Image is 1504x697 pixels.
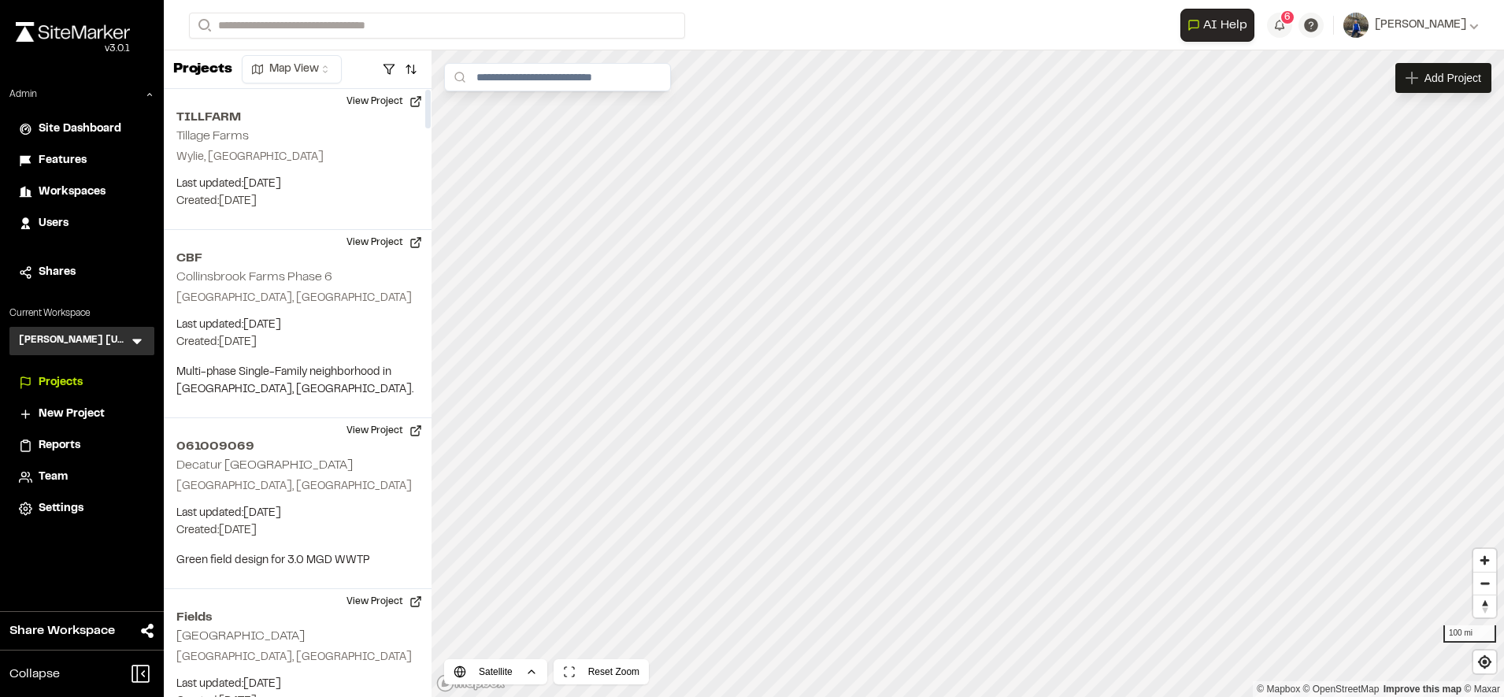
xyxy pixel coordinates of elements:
a: OpenStreetMap [1303,684,1380,695]
h2: TILLFARM [176,108,419,127]
span: New Project [39,406,105,423]
p: Last updated: [DATE] [176,676,419,693]
a: Users [19,215,145,232]
span: Shares [39,264,76,281]
img: rebrand.png [16,22,130,42]
p: Created: [DATE] [176,193,419,210]
button: View Project [337,230,432,255]
a: Site Dashboard [19,120,145,138]
h2: [GEOGRAPHIC_DATA] [176,631,305,642]
a: Mapbox logo [436,674,506,692]
p: Current Workspace [9,306,154,321]
p: Created: [DATE] [176,522,419,539]
button: View Project [337,589,432,614]
button: 6 [1267,13,1292,38]
a: New Project [19,406,145,423]
button: [PERSON_NAME] [1343,13,1479,38]
p: Green field design for 3.0 MGD WWTP [176,552,419,569]
p: [GEOGRAPHIC_DATA], [GEOGRAPHIC_DATA] [176,649,419,666]
a: Shares [19,264,145,281]
a: Team [19,469,145,486]
button: Find my location [1473,651,1496,673]
button: Zoom out [1473,572,1496,595]
canvas: Map [432,50,1504,697]
h3: [PERSON_NAME] [US_STATE] [19,333,129,349]
p: Multi-phase Single-Family neighborhood in [GEOGRAPHIC_DATA], [GEOGRAPHIC_DATA]. [176,364,419,399]
button: Satellite [444,659,547,684]
span: 6 [1284,10,1291,24]
button: View Project [337,89,432,114]
span: Team [39,469,68,486]
button: Search [189,13,217,39]
a: Mapbox [1257,684,1300,695]
p: Last updated: [DATE] [176,176,419,193]
button: Zoom in [1473,549,1496,572]
button: Reset bearing to north [1473,595,1496,617]
div: 100 mi [1443,625,1496,643]
button: Open AI Assistant [1180,9,1254,42]
a: Workspaces [19,184,145,201]
span: Site Dashboard [39,120,121,138]
a: Settings [19,500,145,517]
span: AI Help [1203,16,1247,35]
span: Users [39,215,69,232]
p: Created: [DATE] [176,334,419,351]
h2: Fields [176,608,419,627]
h2: Tillage Farms [176,131,249,142]
img: User [1343,13,1369,38]
p: Last updated: [DATE] [176,505,419,522]
h2: Collinsbrook Farms Phase 6 [176,272,332,283]
p: Admin [9,87,37,102]
span: Features [39,152,87,169]
span: Collapse [9,665,60,684]
span: Projects [39,374,83,391]
a: Projects [19,374,145,391]
span: Settings [39,500,83,517]
a: Map feedback [1384,684,1461,695]
span: Add Project [1424,70,1481,86]
span: Workspaces [39,184,106,201]
button: View Project [337,418,432,443]
span: Reports [39,437,80,454]
p: Wylie, [GEOGRAPHIC_DATA] [176,149,419,166]
p: Projects [173,59,232,80]
button: Reset Zoom [554,659,649,684]
div: Oh geez...please don't... [16,42,130,56]
h2: Decatur [GEOGRAPHIC_DATA] [176,460,353,471]
a: Maxar [1464,684,1500,695]
div: Open AI Assistant [1180,9,1261,42]
span: Share Workspace [9,621,115,640]
p: Last updated: [DATE] [176,317,419,334]
h2: CBF [176,249,419,268]
a: Features [19,152,145,169]
span: Zoom out [1473,573,1496,595]
a: Reports [19,437,145,454]
p: [GEOGRAPHIC_DATA], [GEOGRAPHIC_DATA] [176,478,419,495]
h2: 061009069 [176,437,419,456]
span: [PERSON_NAME] [1375,17,1466,34]
p: [GEOGRAPHIC_DATA], [GEOGRAPHIC_DATA] [176,290,419,307]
